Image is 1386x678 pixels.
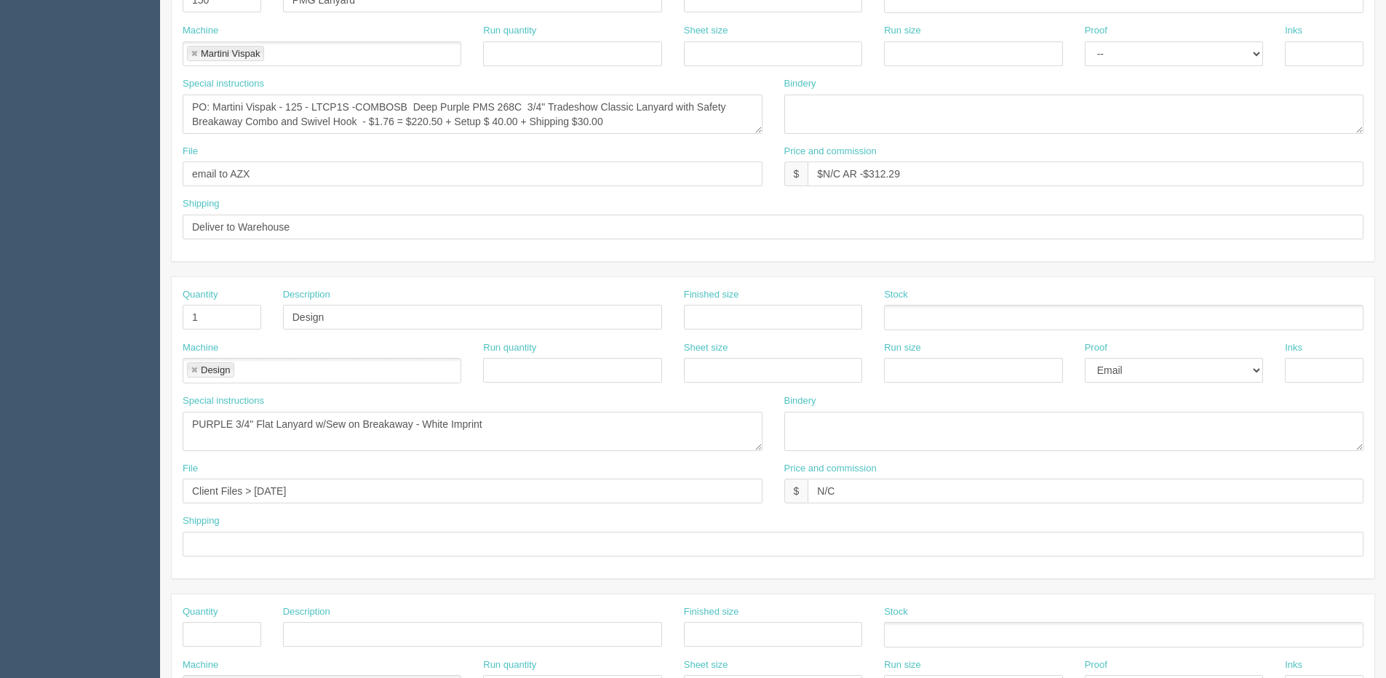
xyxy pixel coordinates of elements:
label: Run quantity [483,24,536,38]
label: Stock [884,605,908,619]
label: File [183,145,198,159]
label: Run size [884,658,921,672]
label: Machine [183,24,218,38]
label: Inks [1285,658,1302,672]
label: Price and commission [784,462,877,476]
label: Proof [1085,658,1107,672]
label: Description [283,288,330,302]
label: Run size [884,24,921,38]
label: Inks [1285,341,1302,355]
label: Run size [884,341,921,355]
label: Finished size [684,288,739,302]
label: Description [283,605,330,619]
div: Design [201,365,230,375]
label: Run quantity [483,341,536,355]
label: Stock [884,288,908,302]
label: Bindery [784,394,816,408]
div: $ [784,479,808,503]
label: Machine [183,658,218,672]
textarea: PO: Martini Vispak - 150 - LTCP1S - Deep Purple PMS 268C 3/4" Tradeshow Classic Lanyard, 1 Side P... [183,95,762,134]
textarea: PURPLE 3/4" Flat Lanyard w/Sew on Breakaway - White Imprint [183,412,762,451]
label: Special instructions [183,77,264,91]
label: Machine [183,341,218,355]
label: Sheet size [684,658,728,672]
label: Proof [1085,24,1107,38]
label: Inks [1285,24,1302,38]
label: Price and commission [784,145,877,159]
label: Quantity [183,605,218,619]
label: Quantity [183,288,218,302]
label: Sheet size [684,341,728,355]
label: Finished size [684,605,739,619]
label: Proof [1085,341,1107,355]
div: Martini Vispak [201,49,260,58]
div: $ [784,161,808,186]
label: Run quantity [483,658,536,672]
label: Shipping [183,197,220,211]
label: Sheet size [684,24,728,38]
label: File [183,462,198,476]
label: Bindery [784,77,816,91]
label: Shipping [183,514,220,528]
label: Special instructions [183,394,264,408]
